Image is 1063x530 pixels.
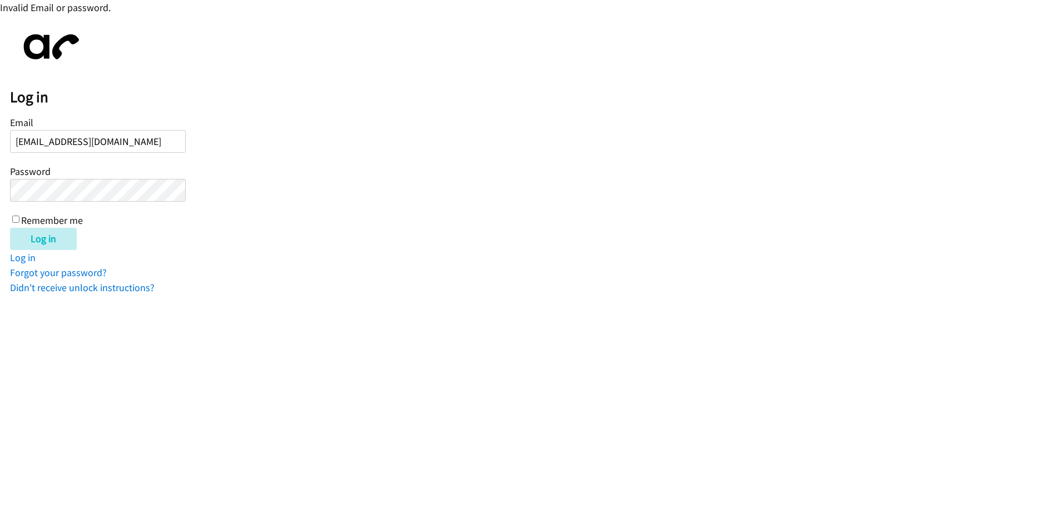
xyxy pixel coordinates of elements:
[10,25,88,69] img: aphone-8a226864a2ddd6a5e75d1ebefc011f4aa8f32683c2d82f3fb0802fe031f96514.svg
[10,251,36,264] a: Log in
[10,88,1063,107] h2: Log in
[21,214,83,227] label: Remember me
[10,165,51,178] label: Password
[10,116,33,129] label: Email
[10,281,155,294] a: Didn't receive unlock instructions?
[10,228,77,250] input: Log in
[10,266,107,279] a: Forgot your password?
